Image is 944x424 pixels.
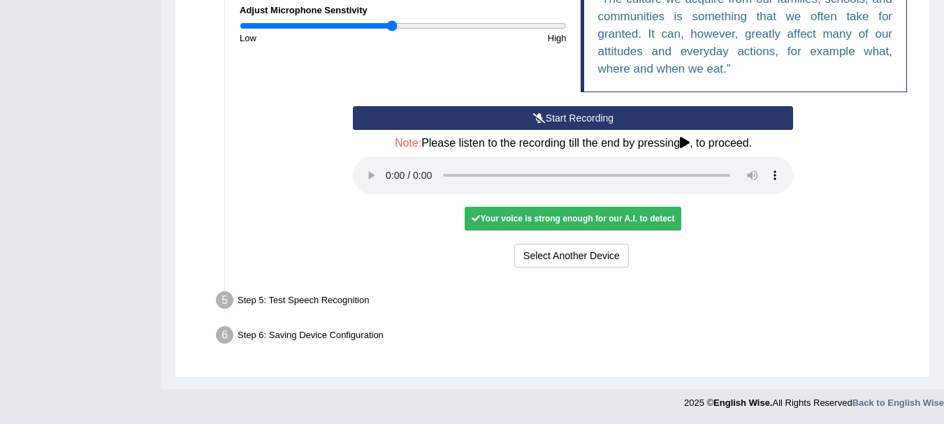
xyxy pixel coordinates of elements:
div: Low [233,31,403,45]
div: Step 6: Saving Device Configuration [210,322,923,353]
div: High [403,31,574,45]
button: Start Recording [353,106,793,130]
h4: Please listen to the recording till the end by pressing , to proceed. [353,137,793,149]
div: Step 5: Test Speech Recognition [210,287,923,318]
span: Note: [395,137,421,149]
strong: English Wise. [713,397,772,408]
div: 2025 © All Rights Reserved [684,389,944,409]
a: Back to English Wise [852,397,944,408]
button: Select Another Device [514,244,629,268]
div: Your voice is strong enough for our A.I. to detect [465,207,681,231]
label: Adjust Microphone Senstivity [240,3,368,17]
